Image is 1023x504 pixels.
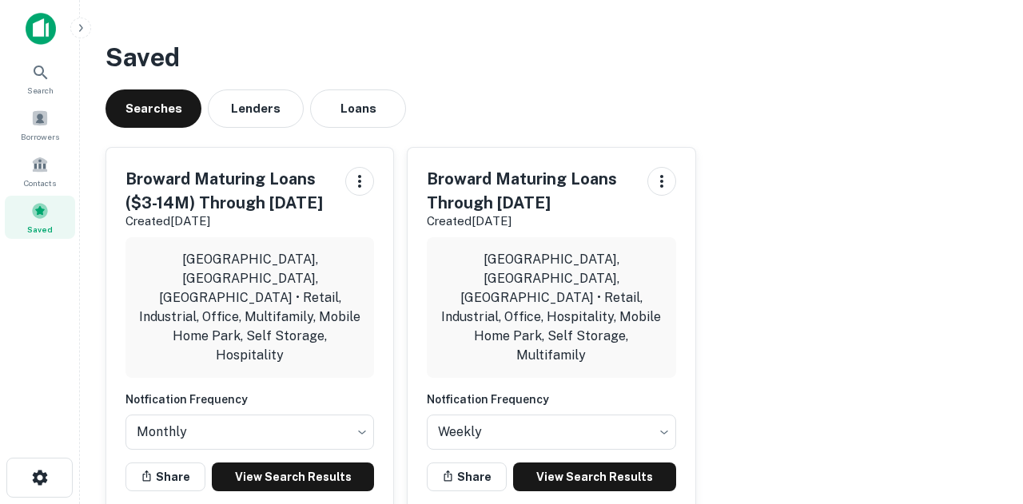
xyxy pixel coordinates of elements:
a: View Search Results [212,462,374,491]
button: Share [427,462,507,491]
a: Borrowers [5,103,75,146]
span: Borrowers [21,130,59,143]
div: Without label [125,410,374,454]
h6: Notfication Frequency [125,391,374,408]
h5: Broward Maturing Loans ($3-14M) Through [DATE] [125,167,332,215]
span: Saved [27,223,53,236]
button: Share [125,462,205,491]
p: Created [DATE] [427,212,634,231]
img: capitalize-icon.png [26,13,56,45]
p: Created [DATE] [125,212,332,231]
button: Lenders [208,89,304,128]
iframe: Chat Widget [943,376,1023,453]
span: Contacts [24,177,56,189]
button: Loans [310,89,406,128]
h3: Saved [105,38,997,77]
a: Search [5,57,75,100]
a: Saved [5,196,75,239]
a: View Search Results [513,462,675,491]
h6: Notfication Frequency [427,391,675,408]
p: [GEOGRAPHIC_DATA], [GEOGRAPHIC_DATA], [GEOGRAPHIC_DATA] • Retail, Industrial, Office, Multifamily... [138,250,361,365]
span: Search [27,84,54,97]
h5: Broward Maturing Loans Through [DATE] [427,167,634,215]
p: [GEOGRAPHIC_DATA], [GEOGRAPHIC_DATA], [GEOGRAPHIC_DATA] • Retail, Industrial, Office, Hospitality... [440,250,663,365]
div: Without label [427,410,675,454]
button: Searches [105,89,201,128]
a: Contacts [5,149,75,192]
